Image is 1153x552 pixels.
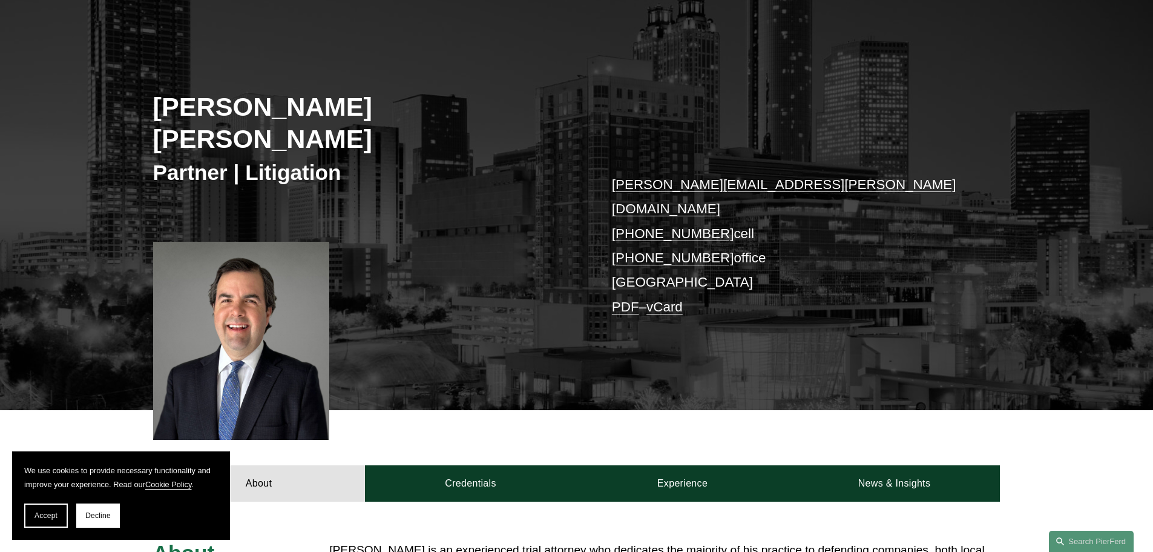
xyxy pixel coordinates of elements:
a: News & Insights [788,465,1000,502]
span: Accept [34,511,57,520]
a: Search this site [1049,531,1134,552]
section: Cookie banner [12,451,230,540]
a: About [153,465,365,502]
a: Experience [577,465,789,502]
a: Credentials [365,465,577,502]
a: [PHONE_NUMBER] [612,250,734,265]
button: Accept [24,504,68,528]
a: Cookie Policy [145,480,192,489]
a: [PHONE_NUMBER] [612,226,734,241]
button: Decline [76,504,120,528]
a: vCard [646,299,683,314]
a: [PERSON_NAME][EMAIL_ADDRESS][PERSON_NAME][DOMAIN_NAME] [612,177,956,216]
h2: [PERSON_NAME] [PERSON_NAME] [153,91,577,155]
span: Decline [85,511,111,520]
p: cell office [GEOGRAPHIC_DATA] – [612,173,965,319]
h3: Partner | Litigation [153,159,577,186]
p: We use cookies to provide necessary functionality and improve your experience. Read our . [24,464,218,491]
a: PDF [612,299,639,314]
